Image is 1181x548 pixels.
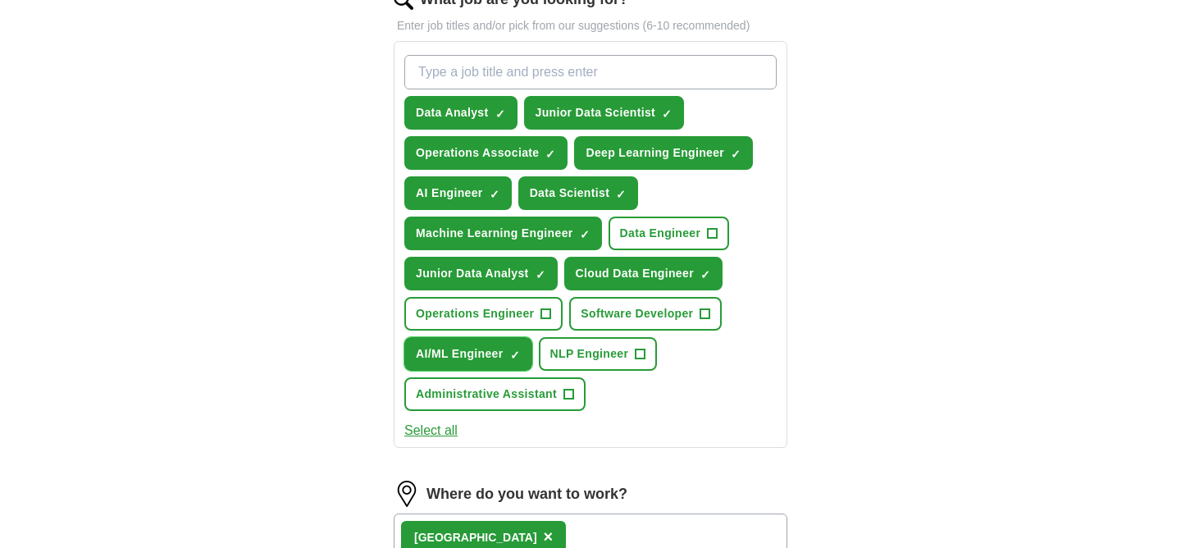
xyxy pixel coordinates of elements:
[576,265,694,282] span: Cloud Data Engineer
[731,148,741,161] span: ✓
[536,268,545,281] span: ✓
[616,188,626,201] span: ✓
[550,345,629,363] span: NLP Engineer
[414,529,537,546] div: [GEOGRAPHIC_DATA]
[404,257,558,290] button: Junior Data Analyst✓
[510,349,520,362] span: ✓
[518,176,639,210] button: Data Scientist✓
[545,148,555,161] span: ✓
[404,55,777,89] input: Type a job title and press enter
[536,104,656,121] span: Junior Data Scientist
[416,225,573,242] span: Machine Learning Engineer
[404,377,586,411] button: Administrative Assistant
[404,176,512,210] button: AI Engineer✓
[404,217,602,250] button: Machine Learning Engineer✓
[416,386,557,403] span: Administrative Assistant
[530,185,610,202] span: Data Scientist
[495,107,505,121] span: ✓
[544,527,554,546] span: ×
[564,257,723,290] button: Cloud Data Engineer✓
[404,136,568,170] button: Operations Associate✓
[700,268,710,281] span: ✓
[490,188,499,201] span: ✓
[394,17,787,34] p: Enter job titles and/or pick from our suggestions (6-10 recommended)
[416,265,529,282] span: Junior Data Analyst
[586,144,724,162] span: Deep Learning Engineer
[404,421,458,441] button: Select all
[404,96,518,130] button: Data Analyst✓
[609,217,730,250] button: Data Engineer
[416,185,483,202] span: AI Engineer
[416,305,534,322] span: Operations Engineer
[416,345,504,363] span: AI/ML Engineer
[524,96,685,130] button: Junior Data Scientist✓
[662,107,672,121] span: ✓
[539,337,658,371] button: NLP Engineer
[580,228,590,241] span: ✓
[426,483,627,505] label: Where do you want to work?
[394,481,420,507] img: location.png
[581,305,693,322] span: Software Developer
[404,337,532,371] button: AI/ML Engineer✓
[574,136,753,170] button: Deep Learning Engineer✓
[416,104,489,121] span: Data Analyst
[620,225,701,242] span: Data Engineer
[416,144,539,162] span: Operations Associate
[404,297,563,331] button: Operations Engineer
[569,297,722,331] button: Software Developer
